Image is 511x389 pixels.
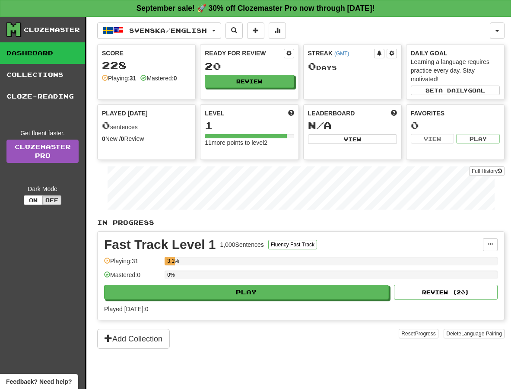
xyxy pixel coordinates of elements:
[102,49,191,57] div: Score
[102,109,148,118] span: Played [DATE]
[415,331,436,337] span: Progress
[308,109,355,118] span: Leaderboard
[411,120,500,131] div: 0
[97,218,505,227] p: In Progress
[288,109,294,118] span: Score more points to level up
[102,74,136,83] div: Playing:
[167,257,175,265] div: 3.1%
[121,135,124,142] strong: 0
[104,257,160,271] div: Playing: 31
[411,86,500,95] button: Seta dailygoal
[104,285,389,300] button: Play
[129,27,207,34] span: Svenska / English
[308,119,332,131] span: N/A
[205,61,294,72] div: 20
[456,134,500,143] button: Play
[411,134,454,143] button: View
[268,240,317,249] button: Fluency Fast Track
[104,306,148,312] span: Played [DATE]: 0
[102,119,110,131] span: 0
[104,271,160,285] div: Mastered: 0
[247,22,264,39] button: Add sentence to collection
[205,120,294,131] div: 1
[308,61,397,72] div: Day s
[205,138,294,147] div: 11 more points to level 2
[97,329,170,349] button: Add Collection
[104,238,216,251] div: Fast Track Level 1
[444,329,505,338] button: DeleteLanguage Pairing
[469,166,505,176] button: Full History
[391,109,397,118] span: This week in points, UTC
[97,22,221,39] button: Svenska/English
[6,140,79,163] a: ClozemasterPro
[411,57,500,83] div: Learning a language requires practice every day. Stay motivated!
[411,49,500,57] div: Daily Goal
[269,22,286,39] button: More stats
[205,109,224,118] span: Level
[102,135,105,142] strong: 0
[102,60,191,71] div: 228
[42,195,61,205] button: Off
[174,75,177,82] strong: 0
[24,26,80,34] div: Clozemaster
[102,134,191,143] div: New / Review
[308,134,397,144] button: View
[140,74,177,83] div: Mastered:
[6,129,79,137] div: Get fluent faster.
[24,195,43,205] button: On
[411,109,500,118] div: Favorites
[308,60,316,72] span: 0
[225,22,243,39] button: Search sentences
[136,4,375,13] strong: September sale! 🚀 30% off Clozemaster Pro now through [DATE]!
[205,75,294,88] button: Review
[6,377,72,386] span: Open feedback widget
[399,329,438,338] button: ResetProgress
[205,49,283,57] div: Ready for Review
[130,75,136,82] strong: 31
[394,285,498,300] button: Review (20)
[102,120,191,131] div: sentences
[461,331,502,337] span: Language Pairing
[308,49,374,57] div: Streak
[334,51,349,57] a: (GMT)
[438,87,468,93] span: a daily
[220,240,264,249] div: 1,000 Sentences
[6,185,79,193] div: Dark Mode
